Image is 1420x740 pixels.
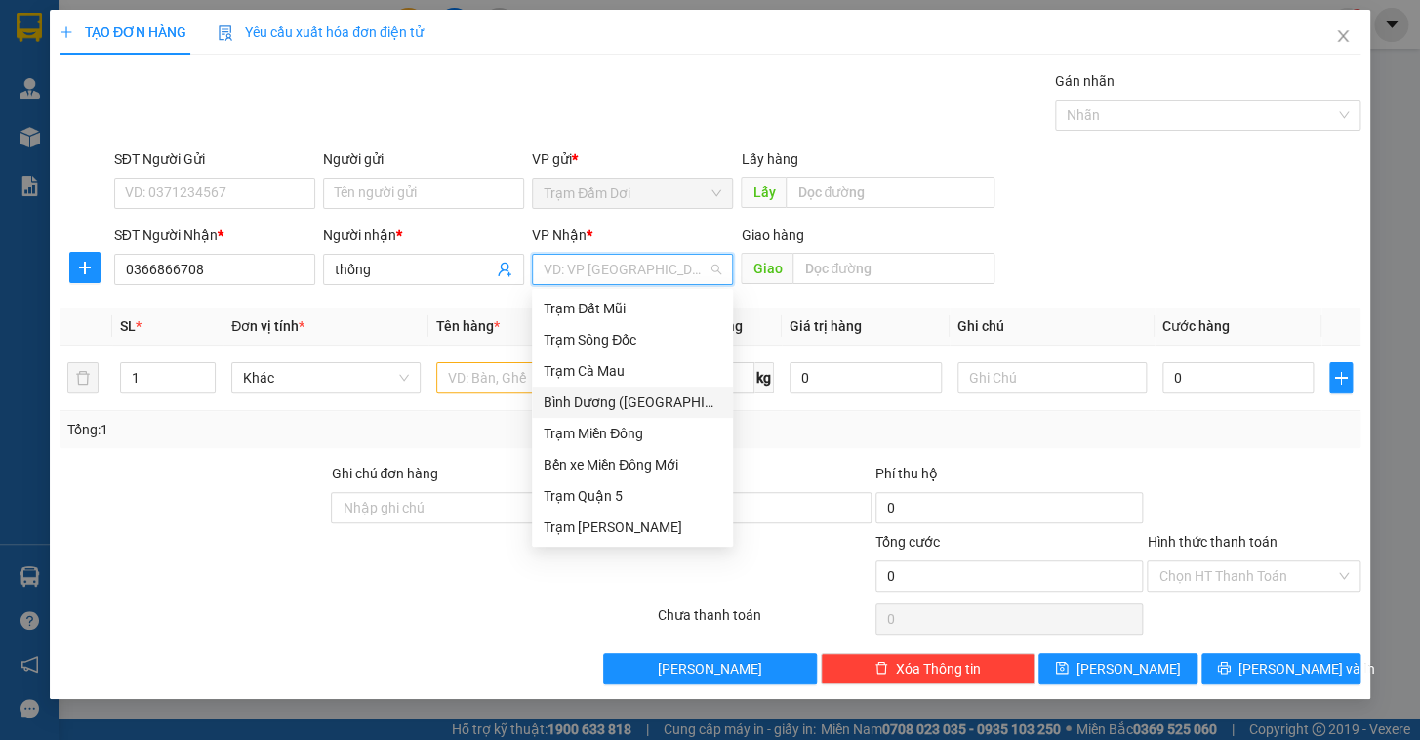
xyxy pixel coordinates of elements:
[120,318,136,334] span: SL
[957,362,1147,393] input: Ghi Chú
[323,225,524,246] div: Người nhận
[532,512,733,543] div: Trạm Đức Hòa
[790,318,862,334] span: Giá trị hàng
[231,318,304,334] span: Đơn vị tính
[532,355,733,387] div: Trạm Cà Mau
[544,423,721,444] div: Trạm Miền Đông
[544,485,721,507] div: Trạm Quận 5
[896,658,981,679] span: Xóa Thông tin
[790,362,942,393] input: 0
[243,363,409,392] span: Khác
[544,179,721,208] span: Trạm Đầm Dơi
[1055,73,1115,89] label: Gán nhãn
[658,658,762,679] span: [PERSON_NAME]
[786,177,994,208] input: Dọc đường
[603,653,817,684] button: [PERSON_NAME]
[544,360,721,382] div: Trạm Cà Mau
[532,449,733,480] div: Bến xe Miền Đông Mới
[875,534,940,550] span: Tổng cước
[497,262,512,277] span: user-add
[544,329,721,350] div: Trạm Sông Đốc
[70,260,100,275] span: plus
[792,253,994,284] input: Dọc đường
[950,308,1155,346] th: Ghi chú
[1217,661,1231,677] span: printer
[436,362,626,393] input: VD: Bàn, Ghế
[532,293,733,324] div: Trạm Đất Mũi
[1147,534,1277,550] label: Hình thức thanh toán
[60,24,186,40] span: TẠO ĐƠN HÀNG
[60,25,73,39] span: plus
[1162,318,1230,334] span: Cước hàng
[218,25,233,41] img: icon
[741,177,786,208] span: Lấy
[114,225,315,246] div: SĐT Người Nhận
[323,148,524,170] div: Người gửi
[436,318,500,334] span: Tên hàng
[874,661,888,677] span: delete
[1316,10,1370,64] button: Close
[656,604,873,638] div: Chưa thanh toán
[821,653,1035,684] button: deleteXóa Thông tin
[1330,370,1352,386] span: plus
[741,227,803,243] span: Giao hàng
[1055,661,1069,677] span: save
[69,252,101,283] button: plus
[1329,362,1353,393] button: plus
[532,148,733,170] div: VP gửi
[67,419,549,440] div: Tổng: 1
[67,362,99,393] button: delete
[1038,653,1197,684] button: save[PERSON_NAME]
[1238,658,1375,679] span: [PERSON_NAME] và In
[1335,28,1351,44] span: close
[875,463,1144,492] div: Phí thu hộ
[741,253,792,284] span: Giao
[331,466,438,481] label: Ghi chú đơn hàng
[544,298,721,319] div: Trạm Đất Mũi
[532,227,587,243] span: VP Nhận
[532,480,733,512] div: Trạm Quận 5
[218,24,424,40] span: Yêu cầu xuất hóa đơn điện tử
[741,151,797,167] span: Lấy hàng
[544,391,721,413] div: Bình Dương ([GEOGRAPHIC_DATA])
[754,362,774,393] span: kg
[532,418,733,449] div: Trạm Miền Đông
[114,148,315,170] div: SĐT Người Gửi
[1201,653,1360,684] button: printer[PERSON_NAME] và In
[331,492,599,523] input: Ghi chú đơn hàng
[544,516,721,538] div: Trạm [PERSON_NAME]
[544,454,721,475] div: Bến xe Miền Đông Mới
[532,387,733,418] div: Bình Dương (BX Bàu Bàng)
[532,324,733,355] div: Trạm Sông Đốc
[1076,658,1181,679] span: [PERSON_NAME]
